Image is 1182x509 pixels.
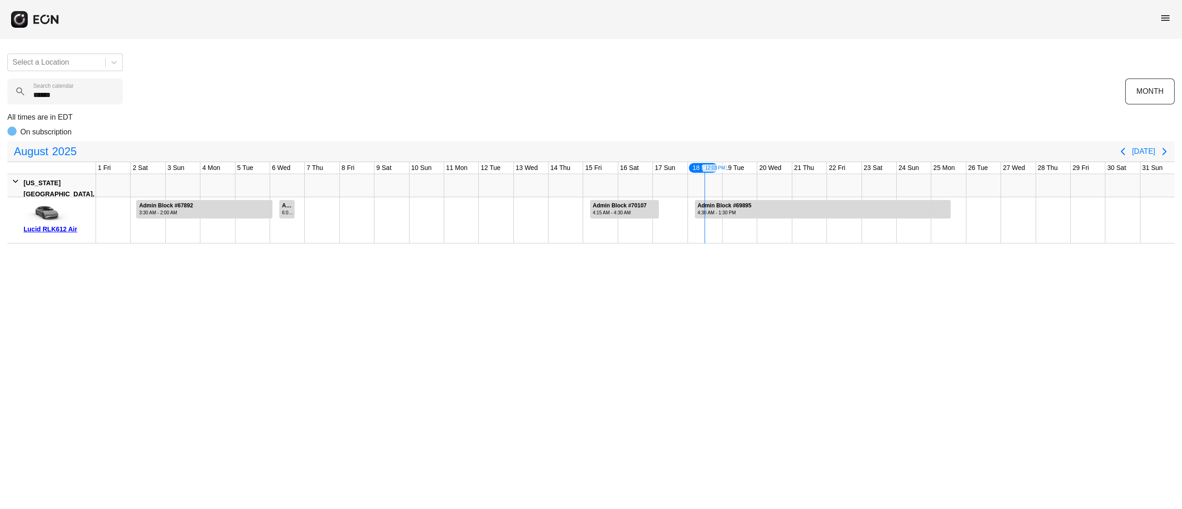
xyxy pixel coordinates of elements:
[792,162,816,174] div: 21 Thu
[698,202,752,209] div: Admin Block #69895
[583,162,603,174] div: 15 Fri
[1036,162,1060,174] div: 28 Thu
[1132,143,1155,160] button: [DATE]
[33,82,73,90] label: Search calendar
[757,162,783,174] div: 20 Wed
[549,162,572,174] div: 14 Thu
[966,162,990,174] div: 26 Tue
[24,177,94,211] div: [US_STATE][GEOGRAPHIC_DATA], [GEOGRAPHIC_DATA]
[410,162,434,174] div: 10 Sun
[444,162,470,174] div: 11 Mon
[1114,142,1132,161] button: Previous page
[282,209,294,216] div: 6:00 AM - 5:15 PM
[827,162,847,174] div: 22 Fri
[653,162,677,174] div: 17 Sun
[166,162,187,174] div: 3 Sun
[131,162,150,174] div: 2 Sat
[374,162,393,174] div: 9 Sat
[593,209,647,216] div: 4:15 AM - 4:30 AM
[1160,12,1171,24] span: menu
[270,162,292,174] div: 6 Wed
[340,162,356,174] div: 8 Fri
[593,202,647,209] div: Admin Block #70107
[688,162,719,174] div: 18 Mon
[618,162,640,174] div: 16 Sat
[305,162,325,174] div: 7 Thu
[200,162,222,174] div: 4 Mon
[136,197,273,218] div: Rented for 4 days by Admin Block Current status is rental
[1140,162,1164,174] div: 31 Sun
[279,197,295,218] div: Rented for 1 days by Admin Block Current status is rental
[514,162,540,174] div: 13 Wed
[931,162,957,174] div: 25 Mon
[590,197,660,218] div: Rented for 2 days by Admin Block Current status is rental
[139,202,193,209] div: Admin Block #67892
[282,202,294,209] div: Admin Block #68971
[96,162,113,174] div: 1 Fri
[235,162,255,174] div: 5 Tue
[7,112,1175,123] p: All times are in EDT
[1071,162,1091,174] div: 29 Fri
[20,127,72,138] p: On subscription
[24,224,92,235] div: Lucid RLK612 Air
[24,200,70,224] img: car
[723,162,746,174] div: 19 Tue
[694,197,951,218] div: Rented for 8 days by Admin Block Current status is rental
[50,142,78,161] span: 2025
[8,142,82,161] button: August2025
[698,209,752,216] div: 4:30 AM - 1:30 PM
[139,209,193,216] div: 3:30 AM - 2:00 AM
[862,162,884,174] div: 23 Sat
[1155,142,1174,161] button: Next page
[1001,162,1027,174] div: 27 Wed
[479,162,502,174] div: 12 Tue
[1105,162,1128,174] div: 30 Sat
[1125,79,1175,104] button: MONTH
[897,162,921,174] div: 24 Sun
[12,142,50,161] span: August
